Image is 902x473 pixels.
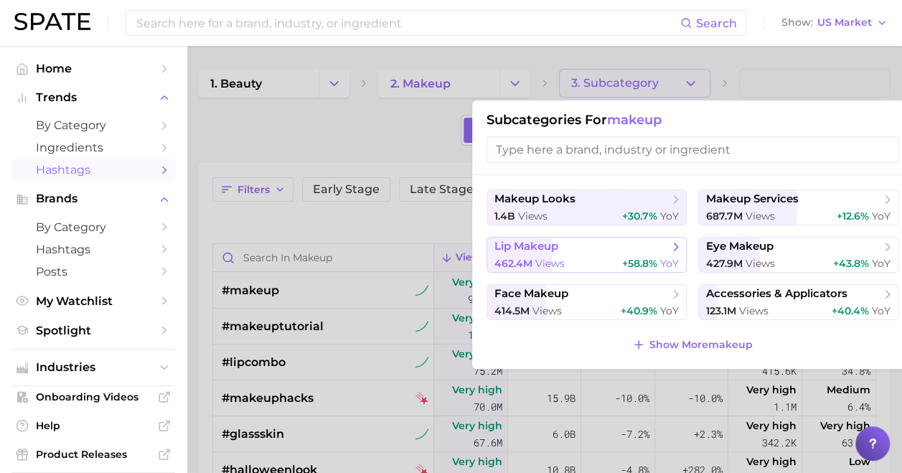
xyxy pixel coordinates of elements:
[660,304,679,317] span: YoY
[11,386,175,408] a: Onboarding Videos
[706,210,743,223] span: 687.7m
[872,304,891,317] span: YoY
[494,257,532,270] span: 462.4m
[660,210,679,223] span: YoY
[135,11,680,35] input: Search here for a brand, industry, or ingredient
[36,419,151,432] span: Help
[660,257,679,270] span: YoY
[706,304,736,317] span: 123.1m
[706,192,799,206] span: makeup services
[36,192,151,205] span: Brands
[696,17,737,30] span: Search
[36,265,151,278] span: Posts
[36,294,151,308] span: My Watchlist
[11,159,175,181] a: Hashtags
[487,189,687,225] button: makeup looks1.4b views+30.7% YoY
[36,390,151,403] span: Onboarding Videos
[532,304,562,317] span: views
[36,62,151,75] span: Home
[607,112,662,128] span: makeup
[872,210,891,223] span: YoY
[494,210,515,223] span: 1.4b
[535,257,565,270] span: views
[832,304,869,317] span: +40.4%
[11,87,175,108] button: Trends
[494,304,530,317] span: 414.5m
[739,304,769,317] span: views
[36,118,151,132] span: by Category
[518,210,548,223] span: views
[817,19,872,27] span: US Market
[494,287,568,301] span: face makeup
[11,357,175,378] button: Industries
[36,163,151,177] span: Hashtags
[706,257,743,270] span: 427.9m
[706,287,847,301] span: accessories & applicators
[833,257,869,270] span: +43.8%
[36,361,151,374] span: Industries
[746,257,775,270] span: views
[494,192,576,206] span: makeup looks
[698,237,898,273] button: eye makeup427.9m views+43.8% YoY
[629,334,756,355] button: Show Moremakeup
[36,448,151,461] span: Product Releases
[11,188,175,210] button: Brands
[487,284,687,320] button: face makeup414.5m views+40.9% YoY
[649,339,753,351] span: Show More makeup
[36,91,151,104] span: Trends
[494,240,558,253] span: lip makeup
[746,210,775,223] span: views
[14,13,90,30] img: SPATE
[622,257,657,270] span: +58.8%
[487,237,687,273] button: lip makeup462.4m views+58.8% YoY
[36,324,151,337] span: Spotlight
[487,112,898,128] h1: Subcategories for
[698,284,898,320] button: accessories & applicators123.1m views+40.4% YoY
[36,220,151,234] span: by Category
[621,304,657,317] span: +40.9%
[622,210,657,223] span: +30.7%
[36,141,151,154] span: Ingredients
[837,210,869,223] span: +12.6%
[11,114,175,136] a: by Category
[11,216,175,238] a: by Category
[11,136,175,159] a: Ingredients
[11,415,175,436] a: Help
[11,261,175,283] a: Posts
[698,189,898,225] button: makeup services687.7m views+12.6% YoY
[11,238,175,261] a: Hashtags
[11,57,175,80] a: Home
[778,14,891,32] button: ShowUS Market
[11,319,175,342] a: Spotlight
[487,136,898,163] input: Type here a brand, industry or ingredient
[11,290,175,312] a: My Watchlist
[781,19,813,27] span: Show
[706,240,774,253] span: eye makeup
[36,243,151,256] span: Hashtags
[872,257,891,270] span: YoY
[11,444,175,465] a: Product Releases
